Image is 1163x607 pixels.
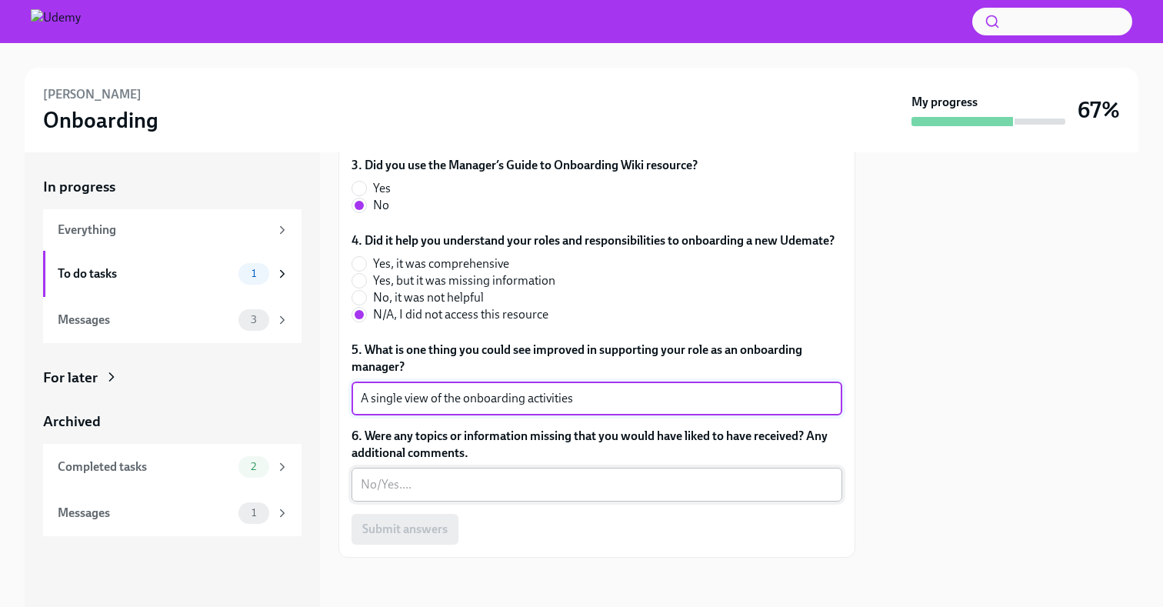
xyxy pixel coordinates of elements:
span: 3 [242,314,266,325]
a: Everything [43,209,302,251]
a: Messages3 [43,297,302,343]
h3: Onboarding [43,106,158,134]
a: Completed tasks2 [43,444,302,490]
span: Yes, but it was missing information [373,272,555,289]
a: For later [43,368,302,388]
div: For later [43,368,98,388]
img: Udemy [31,9,81,34]
a: To do tasks1 [43,251,302,297]
span: Yes, it was comprehensive [373,255,509,272]
span: No [373,197,389,214]
div: Completed tasks [58,459,232,475]
div: Messages [58,505,232,522]
h6: [PERSON_NAME] [43,86,142,103]
textarea: A single view of the onboarding activities [361,389,833,408]
label: 6. Were any topics or information missing that you would have liked to have received? Any additio... [352,428,842,462]
label: 4. Did it help you understand your roles and responsibilities to onboarding a new Udemate? [352,232,835,249]
span: No, it was not helpful [373,289,484,306]
a: Messages1 [43,490,302,536]
span: Yes [373,180,391,197]
div: To do tasks [58,265,232,282]
span: 1 [242,507,265,519]
label: 3. Did you use the Manager’s Guide to Onboarding Wiki resource? [352,157,698,174]
label: 5. What is one thing you could see improved in supporting your role as an onboarding manager? [352,342,842,375]
span: 1 [242,268,265,279]
div: Messages [58,312,232,329]
div: Everything [58,222,269,238]
strong: My progress [911,94,978,111]
a: Archived [43,412,302,432]
a: In progress [43,177,302,197]
span: N/A, I did not access this resource [373,306,548,323]
span: 2 [242,461,265,472]
h3: 67% [1078,96,1120,124]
